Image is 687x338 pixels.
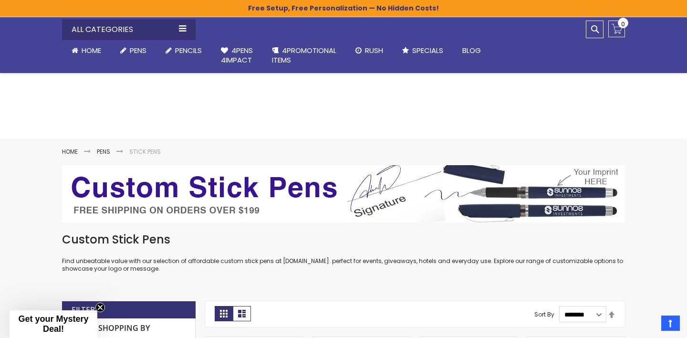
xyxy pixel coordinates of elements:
[453,40,490,61] a: Blog
[608,312,687,338] iframe: Google Customer Reviews
[462,45,481,55] span: Blog
[534,310,554,318] label: Sort By
[129,148,161,156] strong: Stick Pens
[95,303,105,312] button: Close teaser
[393,40,453,61] a: Specials
[62,40,111,61] a: Home
[10,310,97,338] div: Get your Mystery Deal!Close teaser
[211,40,262,71] a: 4Pens4impact
[175,45,202,55] span: Pencils
[82,45,101,55] span: Home
[62,148,78,156] a: Home
[18,314,88,334] span: Get your Mystery Deal!
[221,45,253,65] span: 4Pens 4impact
[72,305,95,315] strong: Filter
[62,232,625,247] h1: Custom Stick Pens
[365,45,383,55] span: Rush
[262,40,346,71] a: 4PROMOTIONALITEMS
[62,257,625,273] p: Find unbeatable value with our selection of affordable custom stick pens at [DOMAIN_NAME]. perfec...
[272,45,336,65] span: 4PROMOTIONAL ITEMS
[621,20,625,29] span: 0
[62,19,196,40] div: All Categories
[346,40,393,61] a: Rush
[412,45,443,55] span: Specials
[608,21,625,37] a: 0
[97,148,110,156] a: Pens
[111,40,156,61] a: Pens
[156,40,211,61] a: Pencils
[62,165,625,222] img: Stick Pens
[130,45,146,55] span: Pens
[215,306,233,321] strong: Grid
